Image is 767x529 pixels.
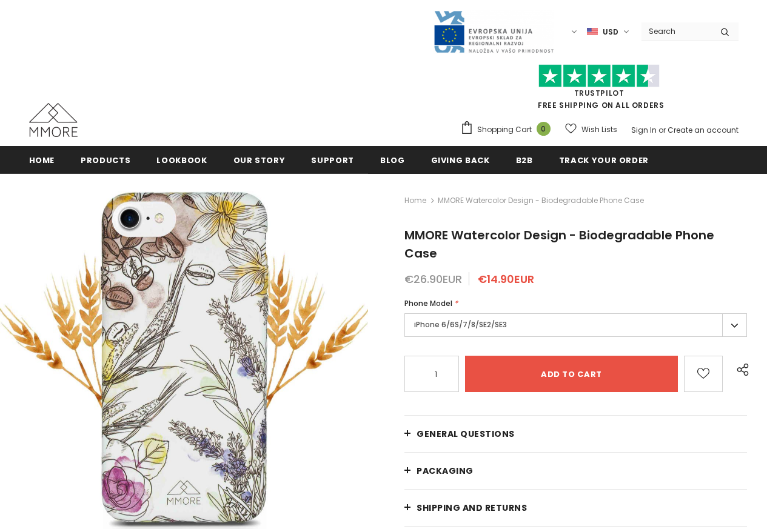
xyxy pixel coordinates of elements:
span: €14.90EUR [478,271,534,287]
a: Shopping Cart 0 [460,121,557,139]
span: Track your order [559,155,649,166]
a: Products [81,146,130,173]
a: Home [404,193,426,208]
span: or [658,125,666,135]
a: Lookbook [156,146,207,173]
span: FREE SHIPPING ON ALL ORDERS [460,70,739,110]
img: USD [587,27,598,37]
span: Wish Lists [581,124,617,136]
a: Track your order [559,146,649,173]
span: Giving back [431,155,490,166]
a: Home [29,146,55,173]
span: Products [81,155,130,166]
img: Javni Razpis [433,10,554,54]
a: B2B [516,146,533,173]
a: support [311,146,354,173]
span: General Questions [417,428,515,440]
span: Lookbook [156,155,207,166]
input: Search Site [641,22,711,40]
span: Our Story [233,155,286,166]
a: Giving back [431,146,490,173]
a: Blog [380,146,405,173]
a: PACKAGING [404,453,747,489]
a: Wish Lists [565,119,617,140]
input: Add to cart [465,356,678,392]
a: Create an account [668,125,739,135]
span: Home [29,155,55,166]
span: B2B [516,155,533,166]
span: USD [603,26,618,38]
span: €26.90EUR [404,271,462,287]
a: Shipping and returns [404,490,747,526]
span: Shipping and returns [417,502,527,514]
label: iPhone 6/6S/7/8/SE2/SE3 [404,313,747,337]
a: Sign In [631,125,657,135]
a: Javni Razpis [433,26,554,36]
a: Trustpilot [574,88,625,98]
span: Phone Model [404,298,452,308]
span: MMORE Watercolor Design - Biodegradable Phone Case [404,227,714,262]
a: General Questions [404,416,747,452]
span: Blog [380,155,405,166]
span: Shopping Cart [477,124,532,136]
img: Trust Pilot Stars [538,64,660,88]
img: MMORE Cases [29,103,78,137]
span: MMORE Watercolor Design - Biodegradable Phone Case [438,193,644,208]
a: Our Story [233,146,286,173]
span: 0 [537,122,551,136]
span: PACKAGING [417,465,474,477]
span: support [311,155,354,166]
